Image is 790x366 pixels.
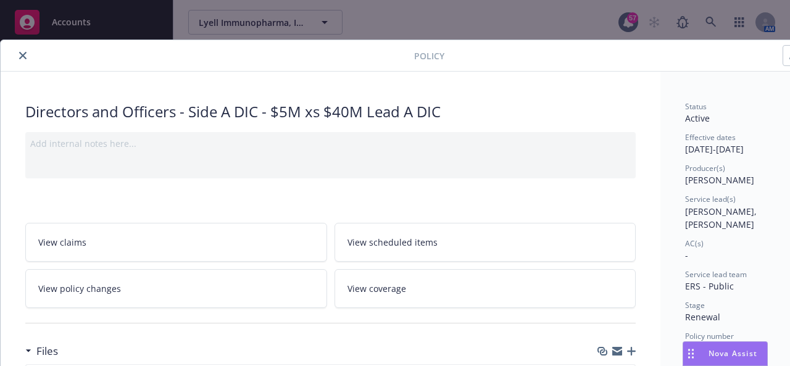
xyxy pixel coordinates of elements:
span: Policy number [685,331,734,341]
span: - [685,249,688,261]
span: View policy changes [38,282,121,295]
span: Renewal [685,311,720,323]
a: View claims [25,223,327,262]
button: close [15,48,30,63]
span: [PERSON_NAME] [685,174,754,186]
a: View policy changes [25,269,327,308]
span: Service lead team [685,269,747,280]
span: Producer(s) [685,163,725,173]
span: Service lead(s) [685,194,736,204]
div: Add internal notes here... [30,137,631,150]
span: Stage [685,300,705,310]
span: Policy [414,49,444,62]
span: Nova Assist [709,348,757,359]
span: Status [685,101,707,112]
span: View coverage [347,282,406,295]
div: Files [25,343,58,359]
span: AC(s) [685,238,704,249]
div: Directors and Officers - Side A DIC - $5M xs $40M Lead A DIC [25,101,636,122]
span: View claims [38,236,86,249]
a: View scheduled items [335,223,636,262]
span: Active [685,112,710,124]
h3: Files [36,343,58,359]
span: Effective dates [685,132,736,143]
button: Nova Assist [683,341,768,366]
span: [PERSON_NAME], [PERSON_NAME] [685,206,759,230]
span: ERS - Public [685,280,734,292]
a: View coverage [335,269,636,308]
div: Drag to move [683,342,699,365]
span: View scheduled items [347,236,438,249]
